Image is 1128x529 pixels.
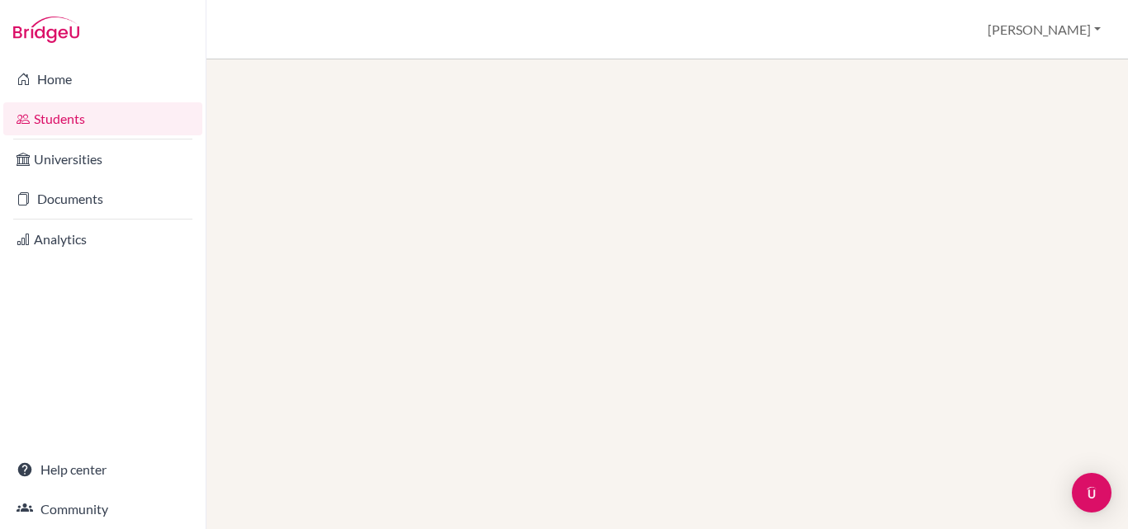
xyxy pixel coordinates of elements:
img: Bridge-U [13,17,79,43]
div: Open Intercom Messenger [1072,473,1111,512]
a: Home [3,63,202,96]
a: Help center [3,453,202,486]
button: [PERSON_NAME] [980,14,1108,45]
a: Universities [3,143,202,176]
a: Documents [3,182,202,215]
a: Analytics [3,223,202,256]
a: Community [3,493,202,526]
a: Students [3,102,202,135]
